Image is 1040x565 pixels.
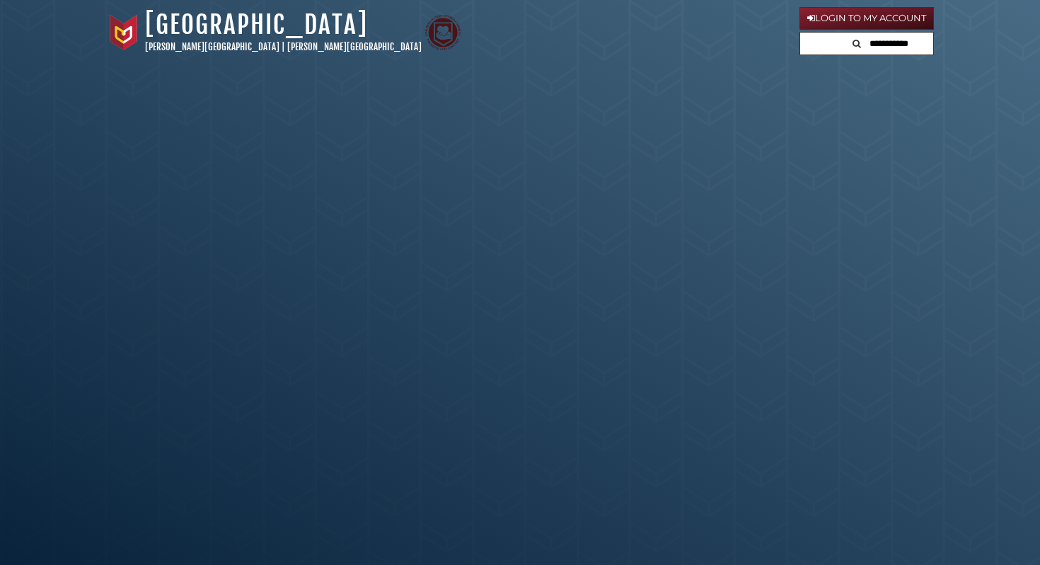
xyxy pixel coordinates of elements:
[848,33,865,52] button: Search
[106,15,141,50] img: Calvin University
[145,9,368,40] a: [GEOGRAPHIC_DATA]
[145,41,279,52] a: [PERSON_NAME][GEOGRAPHIC_DATA]
[425,15,461,50] img: Calvin Theological Seminary
[287,41,422,52] a: [PERSON_NAME][GEOGRAPHIC_DATA]
[853,39,861,48] i: Search
[799,7,934,30] a: Login to My Account
[282,41,285,52] span: |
